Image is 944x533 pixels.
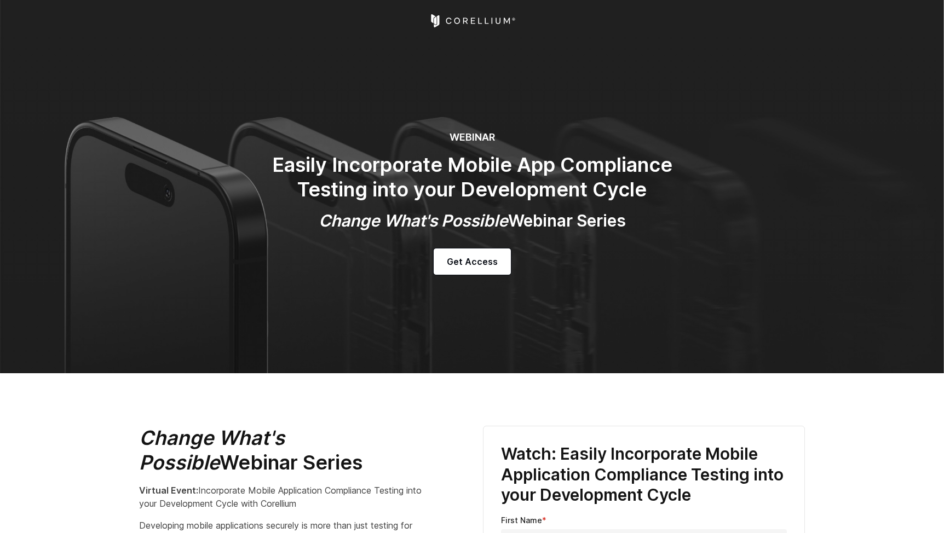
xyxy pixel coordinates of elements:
span: First Name [501,515,542,525]
em: Change What's Possible [139,426,285,474]
h6: WEBINAR [253,131,691,144]
p: Incorporate Mobile Application Compliance Testing into your Development Cycle with Corellium [139,484,435,510]
h2: Easily Incorporate Mobile App Compliance Testing into your Development Cycle [253,153,691,202]
h3: Webinar Series [253,211,691,231]
h2: Webinar Series [139,426,435,475]
a: Get Access [434,248,511,275]
strong: Virtual Event: [139,485,198,496]
h3: Watch: Easily Incorporate Mobile Application Compliance Testing into your Development Cycle [501,444,787,506]
em: Change What's Possible [319,211,508,230]
span: Get Access [447,255,498,268]
a: Corellium Home [429,14,516,27]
